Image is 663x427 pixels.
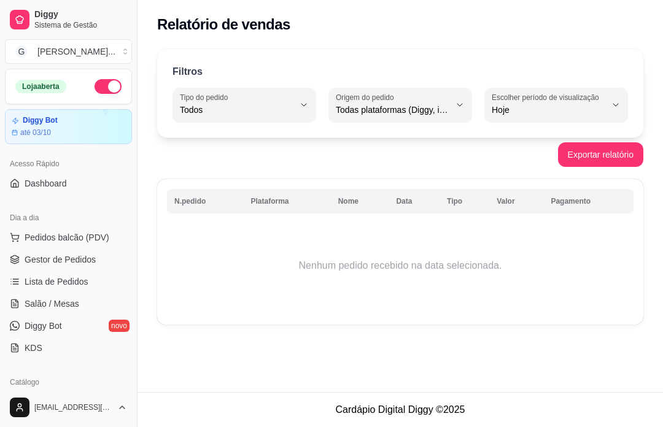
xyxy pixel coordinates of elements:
span: Todos [180,104,294,116]
div: Dia a dia [5,208,132,228]
th: Valor [489,189,543,213]
div: Catálogo [5,372,132,392]
button: Select a team [5,39,132,64]
button: Alterar Status [95,79,122,94]
a: Salão / Mesas [5,294,132,314]
button: Pedidos balcão (PDV) [5,228,132,247]
span: Diggy [34,9,127,20]
span: Salão / Mesas [25,298,79,310]
a: KDS [5,338,132,358]
div: [PERSON_NAME] ... [37,45,115,58]
div: Acesso Rápido [5,154,132,174]
button: Tipo do pedidoTodos [173,88,316,122]
span: Diggy Bot [25,320,62,332]
button: Escolher período de visualizaçãoHoje [484,88,628,122]
span: Sistema de Gestão [34,20,127,30]
span: Lista de Pedidos [25,275,88,288]
span: G [15,45,28,58]
button: Origem do pedidoTodas plataformas (Diggy, iFood) [328,88,472,122]
th: N.pedido [167,189,243,213]
button: Exportar relatório [558,142,643,167]
div: Loja aberta [15,80,66,93]
button: [EMAIL_ADDRESS][DOMAIN_NAME] [5,393,132,422]
a: Dashboard [5,174,132,193]
article: até 03/10 [20,128,51,137]
span: Dashboard [25,177,67,190]
label: Origem do pedido [336,92,398,102]
h2: Relatório de vendas [157,15,290,34]
p: Filtros [173,64,203,79]
label: Tipo do pedido [180,92,232,102]
article: Diggy Bot [23,116,58,125]
span: KDS [25,342,42,354]
footer: Cardápio Digital Diggy © 2025 [138,392,663,427]
th: Plataforma [243,189,330,213]
a: Diggy Botnovo [5,316,132,336]
a: Lista de Pedidos [5,272,132,291]
span: Gestor de Pedidos [25,253,96,266]
span: Pedidos balcão (PDV) [25,231,109,244]
th: Data [389,189,440,213]
th: Tipo [440,189,489,213]
th: Nome [331,189,389,213]
label: Escolher período de visualização [492,92,603,102]
a: DiggySistema de Gestão [5,5,132,34]
span: [EMAIL_ADDRESS][DOMAIN_NAME] [34,402,112,412]
a: Diggy Botaté 03/10 [5,109,132,144]
td: Nenhum pedido recebido na data selecionada. [167,217,634,315]
span: Hoje [492,104,606,116]
a: Gestor de Pedidos [5,250,132,269]
span: Todas plataformas (Diggy, iFood) [336,104,450,116]
th: Pagamento [543,189,634,213]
